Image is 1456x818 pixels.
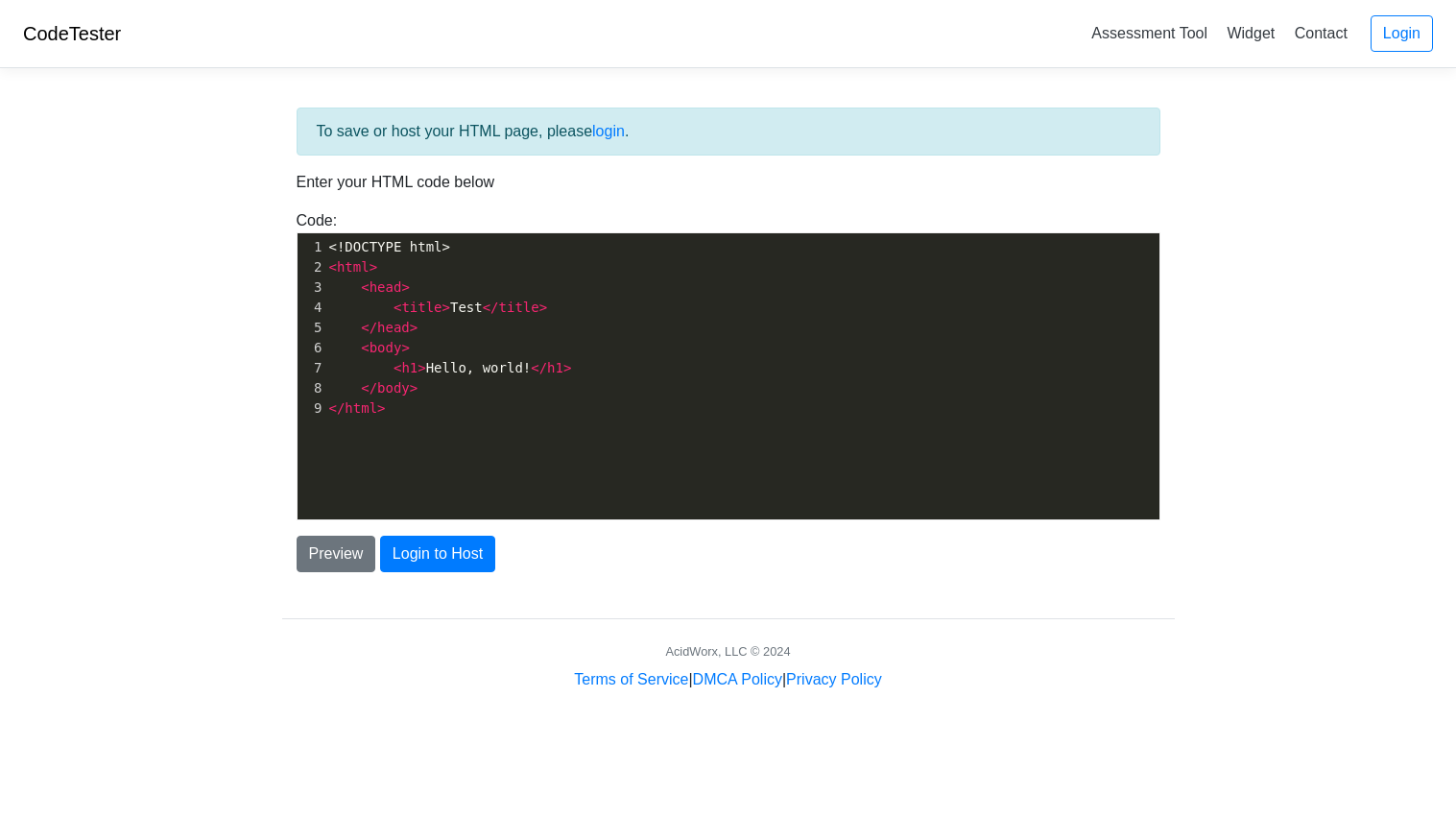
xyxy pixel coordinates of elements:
span: Test [329,300,548,315]
div: Code: [282,209,1175,520]
a: Assessment Tool [1084,17,1215,49]
a: Terms of Service [574,671,688,687]
span: </ [483,300,499,315]
span: > [401,340,409,355]
span: > [418,360,425,375]
span: </ [329,400,346,416]
p: Enter your HTML code below [297,171,1160,194]
span: > [410,320,418,335]
div: 8 [298,378,325,398]
span: < [361,340,369,355]
div: | | [574,668,881,691]
div: 6 [298,338,325,358]
div: To save or host your HTML page, please . [297,108,1160,156]
div: 5 [298,318,325,338]
div: 9 [298,398,325,419]
a: Widget [1219,17,1282,49]
a: Login [1371,15,1433,52]
span: < [394,300,401,315]
span: > [370,259,377,275]
span: body [377,380,410,396]
span: Hello, world! [329,360,572,375]
span: <!DOCTYPE html> [329,239,450,254]
span: </ [361,320,377,335]
span: > [401,279,409,295]
span: html [345,400,377,416]
button: Login to Host [380,536,495,572]
span: title [401,300,442,315]
a: login [592,123,625,139]
span: title [499,300,539,315]
a: DMCA Policy [693,671,782,687]
span: > [442,300,450,315]
span: body [370,340,402,355]
span: < [394,360,401,375]
span: < [361,279,369,295]
span: > [539,300,547,315]
span: </ [361,380,377,396]
span: head [377,320,410,335]
span: > [410,380,418,396]
div: 4 [298,298,325,318]
span: h1 [401,360,418,375]
a: CodeTester [23,23,121,44]
div: 2 [298,257,325,277]
button: Preview [297,536,376,572]
span: head [370,279,402,295]
div: AcidWorx, LLC © 2024 [665,642,790,661]
div: 3 [298,277,325,298]
div: 7 [298,358,325,378]
span: html [337,259,370,275]
span: > [563,360,571,375]
span: < [329,259,337,275]
a: Contact [1287,17,1355,49]
span: h1 [547,360,563,375]
div: 1 [298,237,325,257]
a: Privacy Policy [786,671,882,687]
span: > [377,400,385,416]
span: </ [531,360,547,375]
